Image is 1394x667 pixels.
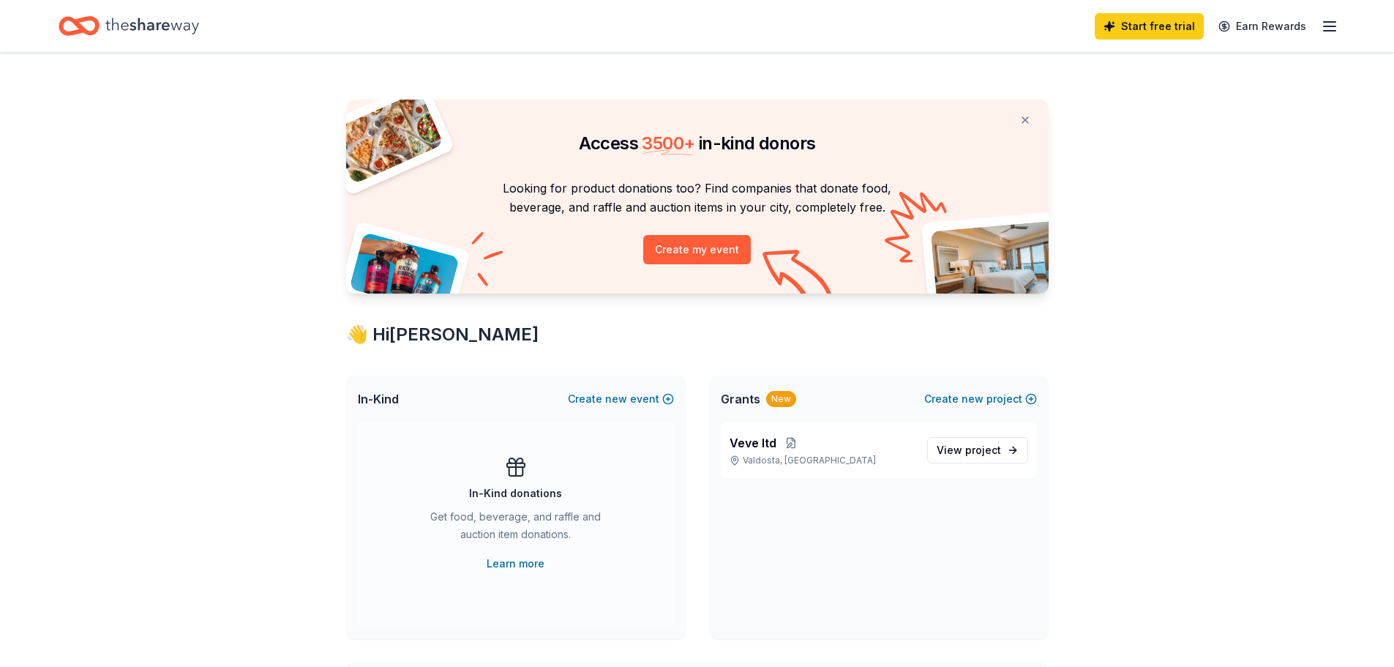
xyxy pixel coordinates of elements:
a: Home [59,9,199,43]
span: Access in-kind donors [579,133,816,154]
div: New [766,391,796,407]
p: Looking for product donations too? Find companies that donate food, beverage, and raffle and auct... [364,179,1031,217]
button: Createnewevent [568,390,674,408]
span: Veve ltd [730,434,776,452]
img: Pizza [329,91,443,185]
p: Valdosta, [GEOGRAPHIC_DATA] [730,455,915,466]
button: Createnewproject [924,390,1037,408]
span: new [605,390,627,408]
img: Curvy arrow [762,250,836,305]
span: 3500 + [642,133,694,154]
a: View project [927,437,1028,463]
a: Earn Rewards [1210,13,1315,40]
button: Create my event [643,235,751,264]
div: 👋 Hi [PERSON_NAME] [346,323,1049,346]
span: project [965,444,1001,456]
span: View [937,441,1001,459]
a: Learn more [487,555,544,573]
a: Start free trial [1095,13,1204,40]
span: In-Kind [358,390,399,408]
div: Get food, beverage, and raffle and auction item donations. [416,508,615,549]
div: In-Kind donations [469,485,562,502]
span: new [962,390,983,408]
span: Grants [721,390,760,408]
